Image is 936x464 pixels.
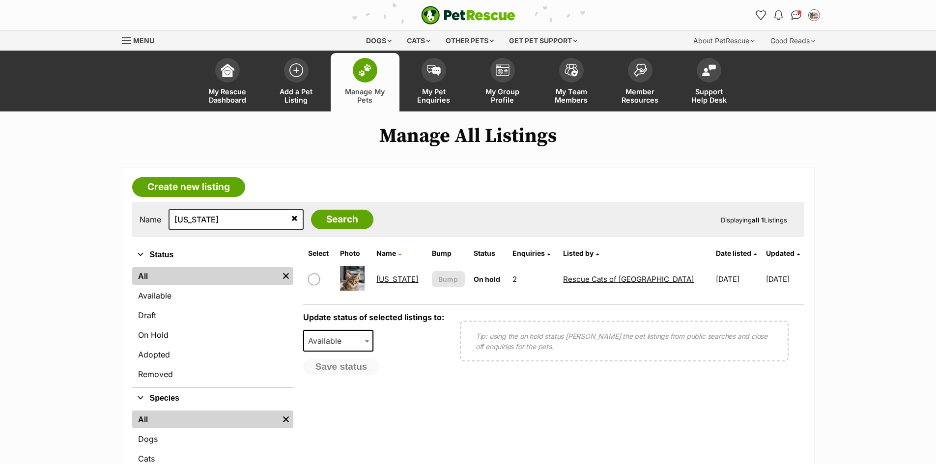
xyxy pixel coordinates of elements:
img: help-desk-icon-fdf02630f3aa405de69fd3d07c3f3aa587a6932b1a1747fa1d2bba05be0121f9.svg [702,64,716,76]
span: Name [376,249,396,257]
a: Member Resources [606,53,675,111]
a: Removed [132,365,293,383]
a: Available [132,287,293,304]
a: Remove filter [279,410,293,428]
label: Update status of selected listings to: [303,312,444,322]
img: member-resources-icon-8e73f808a243e03378d46382f2149f9095a855e16c252ad45f914b54edf8863c.svg [633,63,647,77]
a: Updated [766,249,800,257]
input: Search [311,210,373,229]
button: Save status [303,359,380,375]
img: Rescue Cats of Melbourne profile pic [809,10,819,20]
a: Adopted [132,346,293,363]
a: Rescue Cats of [GEOGRAPHIC_DATA] [563,274,694,284]
td: [DATE] [766,262,803,296]
div: Status [132,265,293,387]
button: Status [132,248,293,261]
a: Add a Pet Listing [262,53,331,111]
span: Displaying Listings [721,216,787,224]
img: group-profile-icon-3fa3cf56718a62981997c0bc7e787c4b2cf8bcc04b72c1350f741eb67cf2f40e.svg [496,64,510,76]
ul: Account quick links [753,7,822,23]
img: manage-my-pets-icon-02211641906a0b7f246fdf0571729dbe1e7629f14944591b6c1af311fb30b64b.svg [358,64,372,77]
p: Tip: using the on hold status [PERSON_NAME] the pet listings from public searches and close off e... [476,331,773,352]
span: Bump [438,274,458,284]
a: PetRescue [421,6,515,25]
a: Listed by [563,249,599,257]
a: My Pet Enquiries [399,53,468,111]
span: translation missing: en.admin.listings.index.attributes.enquiries [512,249,545,257]
div: Dogs [359,31,398,51]
span: Available [304,334,351,348]
span: Listed by [563,249,594,257]
a: Menu [122,31,161,49]
a: Create new listing [132,177,245,197]
a: On Hold [132,326,293,344]
span: Member Resources [618,87,662,104]
span: Manage My Pets [343,87,387,104]
th: Select [304,246,335,261]
a: All [132,267,279,285]
span: Available [303,330,374,352]
a: Favourites [753,7,769,23]
strong: all 1 [752,216,764,224]
a: Manage My Pets [331,53,399,111]
a: My Team Members [537,53,606,111]
a: Support Help Desk [675,53,743,111]
span: Updated [766,249,794,257]
span: On hold [474,275,500,283]
img: pet-enquiries-icon-7e3ad2cf08bfb03b45e93fb7055b45f3efa6380592205ae92323e6603595dc1f.svg [427,65,441,76]
div: About PetRescue [686,31,762,51]
a: Dogs [132,430,293,448]
img: team-members-icon-5396bd8760b3fe7c0b43da4ab00e1e3bb1a5d9ba89233759b79545d2d3fc5d0d.svg [565,64,578,77]
span: Date listed [716,249,751,257]
img: logo-e224e6f780fb5917bec1dbf3a21bbac754714ae5b6737aabdf751b685950b380.svg [421,6,515,25]
button: My account [806,7,822,23]
img: notifications-46538b983faf8c2785f20acdc204bb7945ddae34d4c08c2a6579f10ce5e182be.svg [774,10,782,20]
span: My Group Profile [481,87,525,104]
img: add-pet-listing-icon-0afa8454b4691262ce3f59096e99ab1cd57d4a30225e0717b998d2c9b9846f56.svg [289,63,303,77]
button: Bump [432,271,465,287]
div: Good Reads [764,31,822,51]
th: Status [470,246,508,261]
div: Get pet support [502,31,584,51]
div: Other pets [439,31,501,51]
a: My Group Profile [468,53,537,111]
th: Photo [336,246,371,261]
span: My Rescue Dashboard [205,87,250,104]
a: Date listed [716,249,757,257]
img: dashboard-icon-eb2f2d2d3e046f16d808141f083e7271f6b2e854fb5c12c21221c1fb7104beca.svg [221,63,234,77]
label: Name [140,215,161,224]
span: My Team Members [549,87,594,104]
div: Cats [400,31,437,51]
a: Draft [132,306,293,324]
button: Species [132,392,293,405]
span: Add a Pet Listing [274,87,318,104]
a: My Rescue Dashboard [193,53,262,111]
button: Notifications [771,7,787,23]
span: My Pet Enquiries [412,87,456,104]
span: Support Help Desk [687,87,731,104]
img: chat-41dd97257d64d25036548639549fe6c8038ab92f7586957e7f3b1b290dea8141.svg [791,10,801,20]
td: [DATE] [712,262,765,296]
span: Menu [133,36,154,45]
th: Bump [428,246,469,261]
a: All [132,410,279,428]
a: Remove filter [279,267,293,285]
a: Conversations [789,7,804,23]
td: 2 [509,262,559,296]
a: Enquiries [512,249,550,257]
a: [US_STATE] [376,274,418,284]
a: Name [376,249,401,257]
